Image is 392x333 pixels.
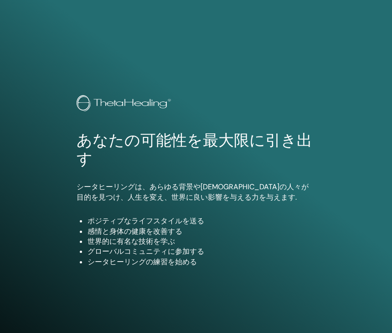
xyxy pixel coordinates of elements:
[88,237,315,247] li: 世界的に有名な技術を学ぶ
[88,247,315,257] li: グローバルコミュニティに参加する
[88,257,315,267] li: シータヒーリングの練習を始める
[88,227,315,237] li: 感情と身体の健康を改善する
[77,131,315,169] h1: あなたの可能性を最大限に引き出す
[88,216,315,226] li: ポジティブなライフスタイルを送る
[77,182,315,202] p: シータヒーリングは、あらゆる背景や[DEMOGRAPHIC_DATA]の人々が目的を見つけ、人生を変え、世界に良い影響を与える力を与えます.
